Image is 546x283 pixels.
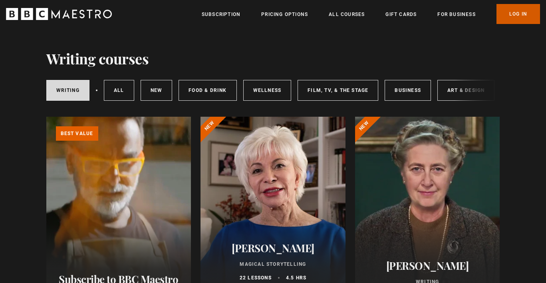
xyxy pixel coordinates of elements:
[437,80,494,101] a: Art & Design
[46,80,89,101] a: Writing
[210,242,336,254] h2: [PERSON_NAME]
[385,10,417,18] a: Gift Cards
[437,10,475,18] a: For business
[329,10,365,18] a: All Courses
[240,274,272,281] p: 22 lessons
[46,50,149,67] h1: Writing courses
[385,80,431,101] a: Business
[365,259,490,272] h2: [PERSON_NAME]
[56,126,98,141] p: Best value
[298,80,378,101] a: Film, TV, & The Stage
[202,10,240,18] a: Subscription
[261,10,308,18] a: Pricing Options
[6,8,112,20] svg: BBC Maestro
[104,80,134,101] a: All
[243,80,292,101] a: Wellness
[179,80,236,101] a: Food & Drink
[141,80,173,101] a: New
[202,4,540,24] nav: Primary
[496,4,540,24] a: Log In
[210,261,336,268] p: Magical Storytelling
[286,274,306,281] p: 4.5 hrs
